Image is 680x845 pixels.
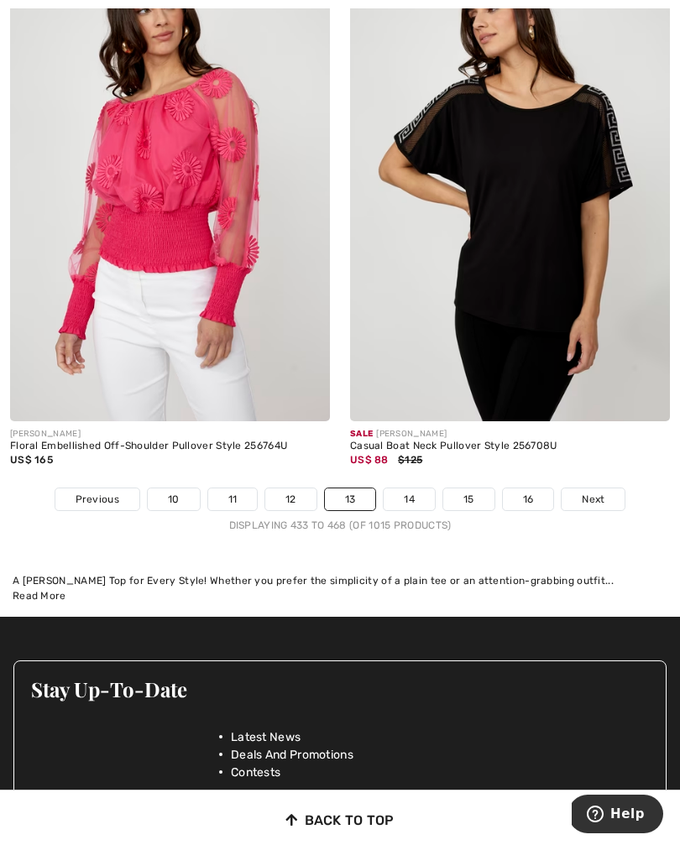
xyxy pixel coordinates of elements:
[350,428,670,441] div: [PERSON_NAME]
[572,795,663,837] iframe: Opens a widget where you can find more information
[350,454,389,466] span: US$ 88
[13,590,66,602] span: Read More
[10,428,330,441] div: [PERSON_NAME]
[208,488,258,510] a: 11
[231,728,301,746] span: Latest News
[76,492,119,507] span: Previous
[55,488,139,510] a: Previous
[562,488,625,510] a: Next
[350,429,373,439] span: Sale
[503,488,554,510] a: 16
[13,573,667,588] div: A [PERSON_NAME] Top for Every Style! Whether you prefer the simplicity of a plain tee or an atten...
[148,488,200,510] a: 10
[231,764,280,781] span: Contests
[31,678,649,700] h3: Stay Up-To-Date
[582,492,604,507] span: Next
[398,454,422,466] span: $125
[265,488,316,510] a: 12
[10,454,53,466] span: US$ 165
[384,488,435,510] a: 14
[10,441,330,452] div: Floral Embellished Off-Shoulder Pullover Style 256764U
[350,441,670,452] div: Casual Boat Neck Pullover Style 256708U
[231,746,353,764] span: Deals And Promotions
[325,488,376,510] a: 13
[443,488,494,510] a: 15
